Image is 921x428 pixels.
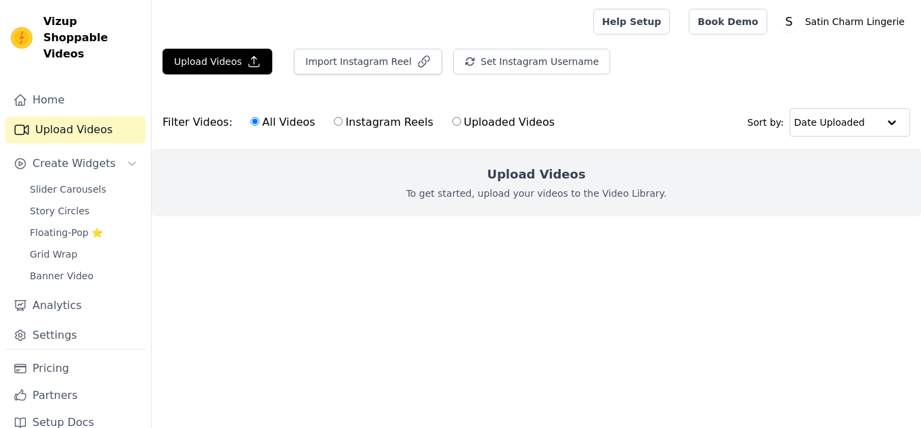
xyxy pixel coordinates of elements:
[487,165,585,184] h2: Upload Videos
[785,15,792,28] text: S
[453,49,610,74] button: Set Instagram Username
[406,187,667,200] p: To get started, upload your videos to the Video Library.
[30,247,77,261] span: Grid Wrap
[5,382,146,409] a: Partners
[334,117,343,126] input: Instagram Reels
[11,27,33,49] img: Vizup
[800,9,910,34] p: Satin Charm Lingerie
[22,266,146,285] a: Banner Video
[163,49,272,74] button: Upload Videos
[452,114,555,131] label: Uploaded Videos
[5,322,146,349] a: Settings
[251,117,259,126] input: All Videos
[22,245,146,264] a: Grid Wrap
[333,114,433,131] label: Instagram Reels
[5,116,146,143] a: Upload Videos
[250,114,316,131] label: All Videos
[5,292,146,319] a: Analytics
[689,9,767,34] a: Book Demo
[294,49,442,74] button: Import Instagram Reel
[22,223,146,242] a: Floating-Pop ⭐
[5,87,146,114] a: Home
[43,14,140,62] span: Vizup Shoppable Videos
[452,117,461,126] input: Uploaded Videos
[30,269,93,283] span: Banner Video
[593,9,670,34] a: Help Setup
[5,150,146,177] button: Create Widgets
[22,180,146,199] a: Slider Carousels
[30,204,89,218] span: Story Circles
[30,226,103,239] span: Floating-Pop ⭐
[30,183,106,196] span: Slider Carousels
[748,108,911,137] div: Sort by:
[5,355,146,382] a: Pricing
[163,107,562,138] div: Filter Videos:
[778,9,910,34] button: S Satin Charm Lingerie
[22,201,146,220] a: Story Circles
[33,156,116,172] span: Create Widgets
